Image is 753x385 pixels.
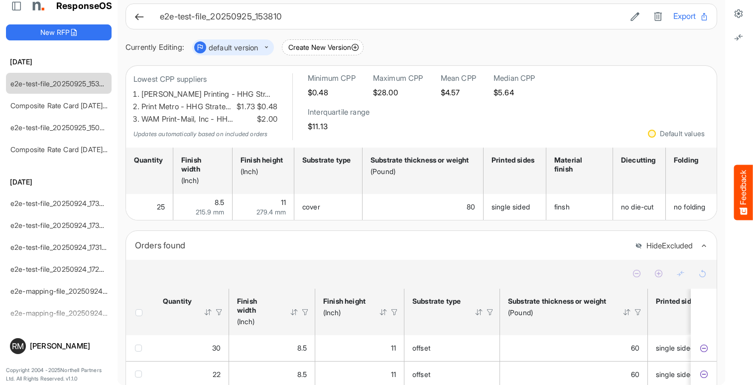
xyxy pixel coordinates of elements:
[315,335,404,361] td: 11 is template cell Column Header httpsnorthellcomontologiesmapping-rulesmeasurementhasfinishsize...
[613,194,666,220] td: no die-cut is template cell Column Header httpsnorthellcomontologiesmapping-rulesmanufacturinghas...
[10,287,127,295] a: e2e-mapping-file_20250924_172830
[373,88,423,97] h5: $28.00
[650,10,665,23] button: Delete
[297,344,307,352] span: 8.5
[302,156,351,165] div: Substrate type
[196,208,224,216] span: 215.9 mm
[627,10,642,23] button: Edit
[6,366,112,384] p: Copyright 2004 - 2025 Northell Partners Ltd. All Rights Reserved. v 1.1.0
[215,308,224,317] div: Filter Icon
[308,122,370,131] h5: $11.13
[371,167,472,176] div: (Pound)
[699,370,709,380] button: Exclude
[126,289,155,335] th: Header checkbox
[308,107,370,117] h6: Interquartile range
[237,297,277,315] div: Finish width
[173,194,233,220] td: 8.5 is template cell Column Header httpsnorthellcomontologiesmapping-rulesmeasurementhasfinishsiz...
[155,335,229,361] td: 30 is template cell Column Header httpsnorthellcomontologiesmapping-rulesorderhasquantity
[508,308,610,317] div: (Pound)
[157,202,165,211] span: 25
[10,243,110,251] a: e2e-test-file_20250924_173139
[648,335,738,361] td: single sided is template cell Column Header httpsnorthellcomontologiesmapping-rulesmanufacturingh...
[229,335,315,361] td: 8.5 is template cell Column Header httpsnorthellcomontologiesmapping-rulesmeasurementhasfinishsiz...
[256,208,286,216] span: 279.4 mm
[371,156,472,165] div: Substrate thickness or weight
[282,39,364,55] button: Create New Version
[237,317,277,326] div: (Inch)
[546,194,613,220] td: finsh is template cell Column Header httpsnorthellcomontologiesmapping-rulesmanufacturinghassubst...
[492,202,530,211] span: single sided
[492,156,535,165] div: Printed sides
[554,202,570,211] span: finsh
[656,370,694,379] span: single sided
[308,88,356,97] h5: $0.48
[554,156,602,174] div: Material finish
[673,10,709,23] button: Export
[133,130,267,138] em: Updates automatically based on included orders
[10,199,112,207] a: e2e-test-file_20250924_173550
[30,342,108,350] div: [PERSON_NAME]
[391,370,396,379] span: 11
[302,202,320,211] span: cover
[6,177,112,188] h6: [DATE]
[10,265,110,273] a: e2e-test-file_20250924_172913
[363,194,484,220] td: 80 is template cell Column Header httpsnorthellcomontologiesmapping-rulesmaterialhasmaterialthick...
[181,176,221,185] div: (Inch)
[133,73,277,86] p: Lowest CPP suppliers
[125,41,184,54] div: Currently Editing:
[10,221,112,229] a: e2e-test-file_20250924_173220
[308,73,356,83] h6: Minimum CPP
[390,308,399,317] div: Filter Icon
[233,194,294,220] td: 11 is template cell Column Header httpsnorthellcomontologiesmapping-rulesmeasurementhasfinishsize...
[294,194,363,220] td: cover is template cell Column Header httpsnorthellcomontologiesmapping-rulesmaterialhassubstratem...
[660,130,705,137] div: Default values
[508,297,610,306] div: Substrate thickness or weight
[255,113,277,126] span: $2.00
[484,194,546,220] td: single sided is template cell Column Header httpsnorthellcomontologiesmapping-rulesmanufacturingh...
[181,156,221,174] div: Finish width
[56,1,113,11] h1: ResponseOS
[734,165,753,220] button: Feedback
[141,113,277,126] li: WAM Print-Mail, Inc - HH…
[412,370,430,379] span: offset
[691,335,719,361] td: e398c8c4-73a1-49a4-8dc4-5e3d4e27171d is template cell Column Header
[412,344,430,352] span: offset
[323,308,366,317] div: (Inch)
[404,335,500,361] td: offset is template cell Column Header httpsnorthellcomontologiesmapping-rulesmaterialhassubstrate...
[621,202,654,211] span: no die-cut
[674,202,706,211] span: no folding
[301,308,310,317] div: Filter Icon
[255,101,277,113] span: $0.48
[621,156,654,165] div: Diecutting
[141,88,277,101] li: [PERSON_NAME] Printing - HHG Str…
[212,344,221,352] span: 30
[635,242,693,250] button: HideExcluded
[160,12,620,21] h6: e2e-test-file_20250925_153810
[163,297,191,306] div: Quantity
[126,335,155,361] td: checkbox
[494,73,535,83] h6: Median CPP
[631,344,639,352] span: 60
[135,238,627,252] div: Orders found
[441,73,476,83] h6: Mean CPP
[674,156,706,165] div: Folding
[297,370,307,379] span: 8.5
[213,370,221,379] span: 22
[486,308,495,317] div: Filter Icon
[500,335,648,361] td: 60 is template cell Column Header httpsnorthellcomontologiesmapping-rulesmaterialhasmaterialthick...
[10,101,128,110] a: Composite Rate Card [DATE]_smaller
[412,297,462,306] div: Substrate type
[441,88,476,97] h5: $4.57
[141,101,277,113] li: Print Metro - HHG Strate…
[699,343,709,353] button: Exclude
[666,194,718,220] td: no folding is template cell Column Header httpsnorthellcomontologiesmapping-rulesmanufacturinghas...
[10,123,112,132] a: e2e-test-file_20250925_150856
[6,24,112,40] button: New RFP
[391,344,396,352] span: 11
[215,198,224,206] span: 8.5
[323,297,366,306] div: Finish height
[494,88,535,97] h5: $5.64
[12,342,24,350] span: RM
[10,79,111,88] a: e2e-test-file_20250925_153810
[631,370,639,379] span: 60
